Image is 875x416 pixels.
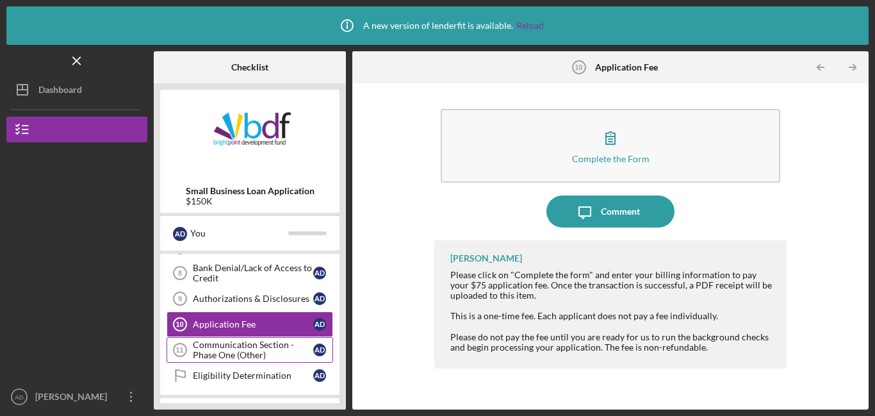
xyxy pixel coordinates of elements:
[546,196,675,228] button: Comment
[313,318,326,331] div: A D
[15,394,23,401] text: AD
[193,340,313,360] div: Communication Section - Phase One (Other)
[38,77,82,106] div: Dashboard
[313,369,326,382] div: A D
[6,77,147,103] button: Dashboard
[186,196,315,206] div: $150K
[167,260,333,286] a: 8Bank Denial/Lack of Access to CreditAD
[167,363,333,388] a: Eligibility DeterminationAD
[331,10,544,42] div: A new version of lenderfit is available.
[193,319,313,329] div: Application Fee
[572,154,650,163] div: Complete the Form
[190,222,288,244] div: You
[6,384,147,410] button: AD[PERSON_NAME]
[450,311,774,321] div: This is a one-time fee. Each applicant does not pay a fee individually.
[178,269,182,277] tspan: 8
[450,253,522,263] div: [PERSON_NAME]
[441,109,780,183] button: Complete the Form
[186,186,315,196] b: Small Business Loan Application
[160,96,339,173] img: Product logo
[193,263,313,283] div: Bank Denial/Lack of Access to Credit
[313,267,326,279] div: A D
[176,320,183,328] tspan: 10
[450,332,774,353] div: Please do not pay the fee until you are ready for us to run the background checks and begin proce...
[231,62,268,72] b: Checklist
[450,270,774,301] div: Please click on "Complete the form" and enter your billing information to pay your $75 applicatio...
[193,294,313,304] div: Authorizations & Disclosures
[167,312,333,337] a: 10Application FeeAD
[178,295,182,303] tspan: 9
[575,63,582,71] tspan: 10
[516,21,544,31] a: Reload
[176,346,183,354] tspan: 11
[167,286,333,312] a: 9Authorizations & DisclosuresAD
[601,196,640,228] div: Comment
[313,292,326,305] div: A D
[595,62,658,72] b: Application Fee
[32,384,115,413] div: [PERSON_NAME]
[313,344,326,356] div: A D
[167,337,333,363] a: 11Communication Section - Phase One (Other)AD
[193,370,313,381] div: Eligibility Determination
[173,227,187,241] div: A D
